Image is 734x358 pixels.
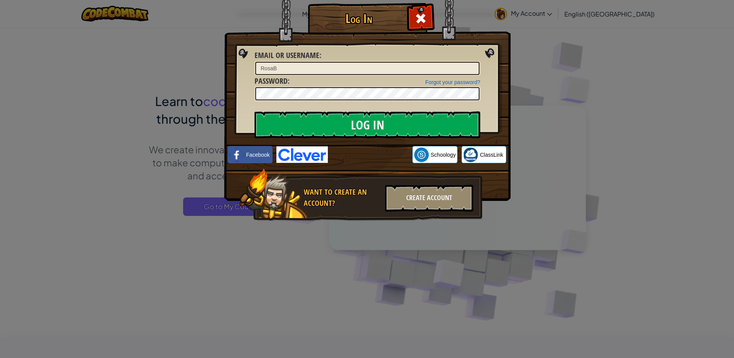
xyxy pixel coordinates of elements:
span: Facebook [246,151,269,159]
div: Create Account [385,185,473,212]
img: schoology.png [414,148,429,162]
span: Email or Username [255,50,319,60]
input: Log In [255,111,480,138]
span: Schoology [431,151,456,159]
img: clever-logo-blue.png [276,146,328,163]
h1: Log In [310,12,408,25]
a: Forgot your password? [425,79,480,85]
span: ClassLink [480,151,503,159]
iframe: Sign in with Google Button [328,146,412,163]
label: : [255,50,321,61]
span: Password [255,76,288,86]
div: Want to create an account? [304,187,380,209]
img: facebook_small.png [230,148,244,162]
label: : [255,76,289,87]
img: classlink-logo-small.png [463,148,478,162]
